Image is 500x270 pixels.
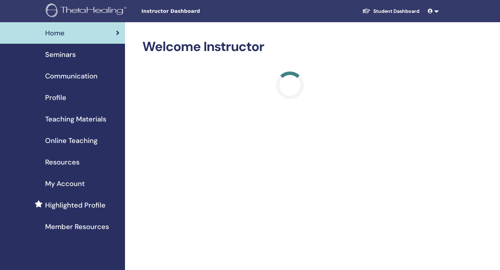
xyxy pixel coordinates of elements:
[45,157,80,167] span: Resources
[362,8,370,14] img: graduation-cap-white.svg
[45,221,109,232] span: Member Resources
[45,114,106,124] span: Teaching Materials
[46,3,129,19] img: logo.png
[45,71,98,81] span: Communication
[45,135,98,146] span: Online Teaching
[45,28,65,38] span: Home
[357,5,425,18] a: Student Dashboard
[142,39,437,55] h2: Welcome Instructor
[45,49,76,60] span: Seminars
[141,8,245,15] span: Instructor Dashboard
[45,178,85,189] span: My Account
[45,92,66,103] span: Profile
[45,200,106,210] span: Highlighted Profile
